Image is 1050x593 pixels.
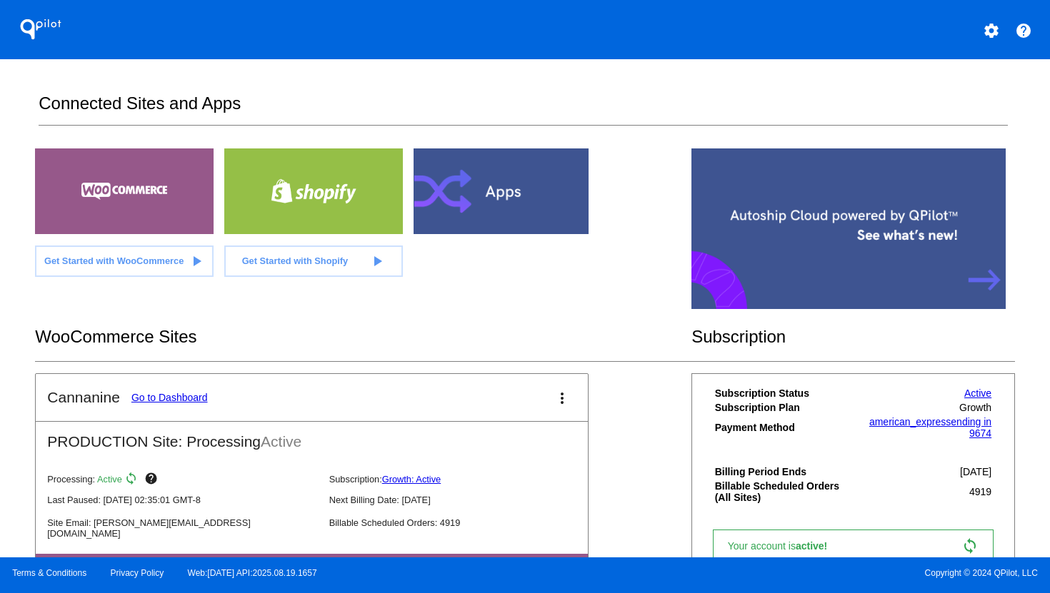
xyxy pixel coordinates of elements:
h2: PRODUCTION Site: Processing [36,422,588,450]
th: Subscription Status [714,387,854,400]
h1: QPilot [12,15,69,44]
mat-icon: play_arrow [188,253,205,270]
span: Get Started with WooCommerce [44,255,184,266]
h2: Cannanine [47,389,120,406]
p: Last Paused: [DATE] 02:35:01 GMT-8 [47,495,317,505]
span: american_express [869,416,951,427]
h2: Connected Sites and Apps [39,93,1007,126]
a: Active [964,387,991,399]
mat-icon: sync [961,537,979,554]
h2: Subscription [691,327,1015,347]
a: Terms & Conditions [12,568,86,578]
a: Growth: Active [382,474,441,485]
span: Active [97,474,122,485]
mat-icon: play_arrow [369,253,386,270]
p: Next Billing Date: [DATE] [329,495,599,505]
a: Privacy Policy [111,568,164,578]
h2: WooCommerce Sites [35,327,691,347]
mat-icon: help [144,472,161,489]
a: Get Started with Shopify [224,245,403,277]
span: [DATE] [960,466,991,477]
a: Go to Dashboard [131,392,208,403]
a: Your account isactive! sync [713,529,994,562]
span: active! [796,540,834,552]
th: Subscription Plan [714,401,854,414]
span: 4919 [969,486,991,497]
p: Processing: [47,472,317,489]
p: Billable Scheduled Orders: 4919 [329,517,599,528]
a: Web:[DATE] API:2025.08.19.1657 [188,568,317,578]
mat-icon: sync [124,472,141,489]
span: Copyright © 2024 QPilot, LLC [537,568,1038,578]
th: Billing Period Ends [714,465,854,478]
a: american_expressending in 9674 [869,416,991,439]
p: Site Email: [PERSON_NAME][EMAIL_ADDRESS][DOMAIN_NAME] [47,517,317,539]
th: Payment Method [714,415,854,440]
mat-icon: settings [983,22,1000,39]
mat-icon: more_vert [554,390,571,407]
a: Get Started with WooCommerce [35,245,214,277]
th: Billable Scheduled Orders (All Sites) [714,480,854,504]
span: Your account is [728,540,842,552]
mat-icon: help [1015,22,1032,39]
span: Growth [959,402,991,413]
span: Get Started with Shopify [242,255,349,266]
span: Active [261,433,301,450]
p: Subscription: [329,474,599,485]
